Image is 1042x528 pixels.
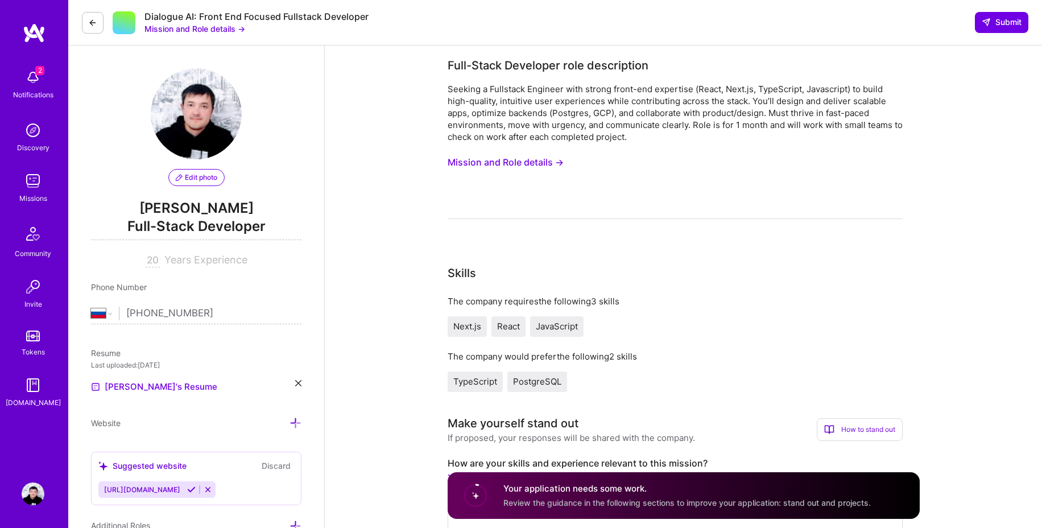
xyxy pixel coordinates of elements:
[91,359,301,371] div: Last uploaded: [DATE]
[448,432,695,444] div: If proposed, your responses will be shared with the company.
[176,174,183,181] i: icon PencilPurple
[258,459,294,472] button: Discard
[17,142,49,154] div: Discovery
[448,295,903,307] div: The company requires the following 3 skills
[15,247,51,259] div: Community
[24,298,42,310] div: Invite
[982,18,991,27] i: icon SendLight
[22,374,44,397] img: guide book
[23,23,46,43] img: logo
[453,376,497,387] span: TypeScript
[448,457,903,469] label: How are your skills and experience relevant to this mission?
[448,350,903,362] div: The company would prefer the following 2 skills
[448,415,578,432] div: Make yourself stand out
[91,348,121,358] span: Resume
[453,321,481,332] span: Next.js
[6,397,61,409] div: [DOMAIN_NAME]
[448,83,903,143] div: Seeking a Fullstack Engineer with strong front-end expertise (React, Next.js, TypeScript, Javascr...
[88,18,97,27] i: icon LeftArrowDark
[91,380,217,394] a: [PERSON_NAME]'s Resume
[513,376,561,387] span: PostgreSQL
[295,380,301,386] i: icon Close
[448,152,564,173] button: Mission and Role details →
[503,498,871,508] span: Review the guidance in the following sections to improve your application: stand out and projects.
[35,66,44,75] span: 2
[448,57,648,74] div: Full-Stack Developer role description
[19,220,47,247] img: Community
[168,169,225,186] button: Edit photo
[91,217,301,240] span: Full-Stack Developer
[91,418,121,428] span: Website
[22,275,44,298] img: Invite
[536,321,578,332] span: JavaScript
[176,172,217,183] span: Edit photo
[19,192,47,204] div: Missions
[448,265,476,282] div: Skills
[204,485,212,494] i: Reject
[975,12,1028,32] button: Submit
[91,282,147,292] span: Phone Number
[98,460,187,472] div: Suggested website
[144,23,245,35] button: Mission and Role details →
[104,485,180,494] span: [URL][DOMAIN_NAME]
[982,16,1022,28] span: Submit
[146,254,160,267] input: XX
[817,418,903,441] div: How to stand out
[19,482,47,505] a: User Avatar
[22,119,44,142] img: discovery
[22,482,44,505] img: User Avatar
[22,346,45,358] div: Tokens
[26,331,40,341] img: tokens
[91,200,301,217] span: [PERSON_NAME]
[91,382,100,391] img: Resume
[22,170,44,192] img: teamwork
[824,424,834,435] i: icon BookOpen
[98,461,108,471] i: icon SuggestedTeams
[187,485,196,494] i: Accept
[126,297,287,330] input: +1 (000) 000-0000
[22,66,44,89] img: bell
[151,68,242,159] img: User Avatar
[497,321,520,332] span: React
[13,89,53,101] div: Notifications
[503,482,871,494] h4: Your application needs some work.
[144,11,369,23] div: Dialogue AI: Front End Focused Fullstack Developer
[164,254,247,266] span: Years Experience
